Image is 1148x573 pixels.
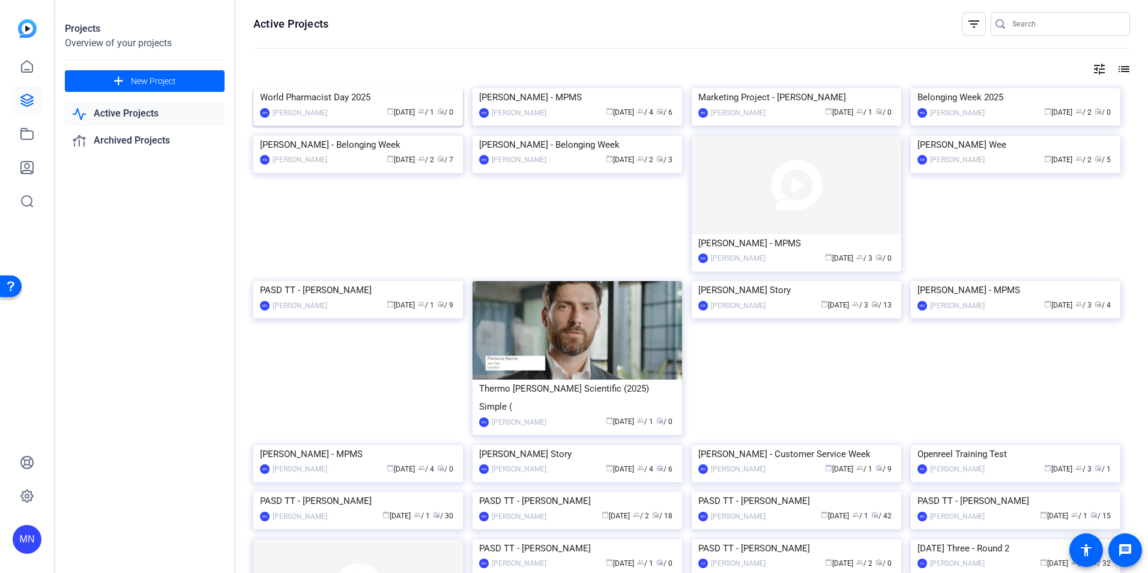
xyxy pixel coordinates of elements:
[698,88,895,106] div: Marketing Project - [PERSON_NAME]
[260,136,456,154] div: [PERSON_NAME] - Belonging Week
[656,464,663,471] span: radio
[698,559,708,568] div: CA
[1075,155,1083,162] span: group
[606,108,634,117] span: [DATE]
[656,465,672,473] span: / 6
[387,464,394,471] span: calendar_today
[1040,511,1047,518] span: calendar_today
[606,108,613,115] span: calendar_today
[479,512,489,521] div: MN
[479,445,675,463] div: [PERSON_NAME] Story
[437,108,453,117] span: / 0
[1095,300,1102,308] span: radio
[433,511,440,518] span: radio
[273,154,327,166] div: [PERSON_NAME]
[698,234,895,252] div: [PERSON_NAME] - MPMS
[1095,464,1102,471] span: radio
[637,559,644,566] span: group
[65,129,225,153] a: Archived Projects
[1075,301,1092,309] span: / 3
[821,300,828,308] span: calendar_today
[1090,559,1111,568] span: / 32
[652,512,672,520] span: / 18
[492,107,546,119] div: [PERSON_NAME]
[698,281,895,299] div: [PERSON_NAME] Story
[1071,511,1078,518] span: group
[825,108,853,117] span: [DATE]
[917,301,927,311] div: MN
[637,156,653,164] span: / 2
[13,525,41,554] div: MN
[606,465,634,473] span: [DATE]
[1044,301,1072,309] span: [DATE]
[856,559,872,568] span: / 2
[602,511,609,518] span: calendar_today
[1095,465,1111,473] span: / 1
[433,512,453,520] span: / 30
[875,559,892,568] span: / 0
[260,108,270,118] div: MN
[479,464,489,474] div: KW
[871,512,892,520] span: / 42
[1075,108,1083,115] span: group
[437,155,444,162] span: radio
[1095,156,1111,164] span: / 5
[1090,511,1098,518] span: radio
[479,136,675,154] div: [PERSON_NAME] - Belonging Week
[652,511,659,518] span: radio
[479,539,675,557] div: PASD TT - [PERSON_NAME]
[1071,512,1087,520] span: / 1
[917,492,1114,510] div: PASD TT - [PERSON_NAME]
[437,464,444,471] span: radio
[875,108,883,115] span: radio
[1044,108,1072,117] span: [DATE]
[871,300,878,308] span: radio
[698,253,708,263] div: KW
[479,559,489,568] div: MN
[492,511,546,523] div: [PERSON_NAME]
[606,155,613,162] span: calendar_today
[875,254,892,262] span: / 0
[875,465,892,473] span: / 9
[492,463,546,475] div: [PERSON_NAME]
[856,253,863,261] span: group
[606,559,634,568] span: [DATE]
[656,108,663,115] span: radio
[917,539,1114,557] div: [DATE] Three - Round 2
[917,512,927,521] div: MN
[917,136,1114,154] div: [PERSON_NAME] Wee
[479,155,489,165] div: MN
[875,253,883,261] span: radio
[1095,155,1102,162] span: radio
[930,154,985,166] div: [PERSON_NAME]
[821,512,849,520] span: [DATE]
[273,107,327,119] div: [PERSON_NAME]
[1044,464,1051,471] span: calendar_today
[711,557,766,569] div: [PERSON_NAME]
[930,557,985,569] div: [PERSON_NAME]
[656,559,663,566] span: radio
[1071,559,1087,568] span: / 2
[637,155,644,162] span: group
[711,107,766,119] div: [PERSON_NAME]
[917,445,1114,463] div: Openreel Training Test
[479,380,675,416] div: Thermo [PERSON_NAME] Scientific (2025) Simple (
[418,300,425,308] span: group
[1040,559,1068,568] span: [DATE]
[382,511,390,518] span: calendar_today
[633,512,649,520] span: / 2
[111,74,126,89] mat-icon: add
[711,300,766,312] div: [PERSON_NAME]
[65,102,225,126] a: Active Projects
[852,512,868,520] span: / 1
[65,36,225,50] div: Overview of your projects
[1090,512,1111,520] span: / 15
[1095,108,1111,117] span: / 0
[698,445,895,463] div: [PERSON_NAME] - Customer Service Week
[414,512,430,520] span: / 1
[418,464,425,471] span: group
[967,17,981,31] mat-icon: filter_list
[698,539,895,557] div: PASD TT - [PERSON_NAME]
[1075,465,1092,473] span: / 3
[856,254,872,262] span: / 3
